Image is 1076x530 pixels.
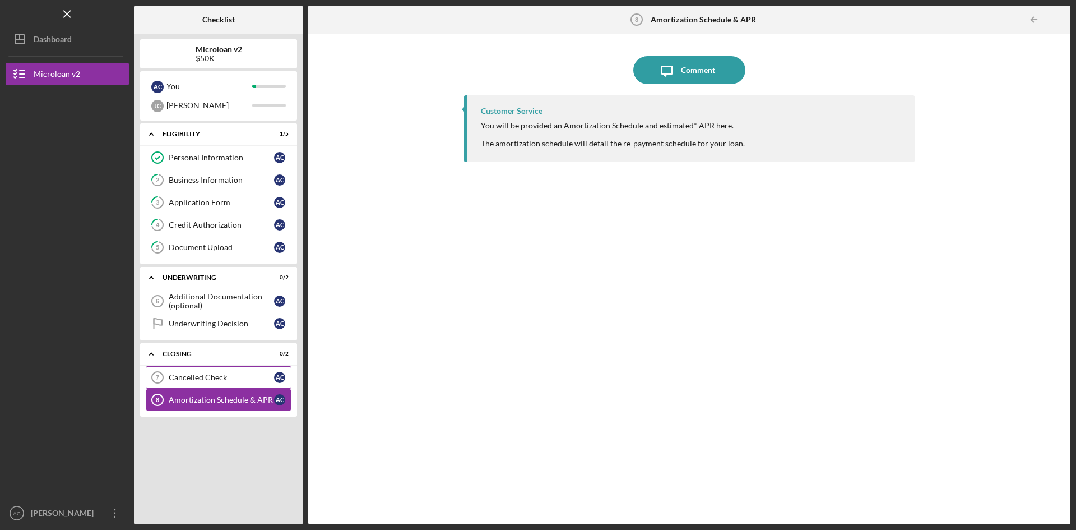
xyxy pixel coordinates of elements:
[151,81,164,93] div: A C
[6,28,129,50] button: Dashboard
[6,502,129,524] button: AC[PERSON_NAME]
[274,219,285,231] div: A C
[635,16,638,23] tspan: 8
[146,236,291,259] a: 5Document UploadAC
[151,100,164,112] div: J C
[481,107,542,116] div: Customer Service
[146,366,291,389] a: 7Cancelled CheckAC
[156,244,159,251] tspan: 5
[28,502,101,527] div: [PERSON_NAME]
[166,77,252,96] div: You
[274,197,285,208] div: A C
[163,351,261,357] div: Closing
[163,131,261,137] div: Eligibility
[146,191,291,214] a: 3Application FormAC
[274,318,285,329] div: A C
[274,152,285,163] div: A C
[34,28,72,53] div: Dashboard
[196,54,242,63] div: $50K
[163,274,261,281] div: Underwriting
[268,274,289,281] div: 0 / 2
[146,214,291,236] a: 4Credit AuthorizationAC
[274,372,285,383] div: A C
[146,146,291,169] a: Personal InformationAC
[146,312,291,335] a: Underwriting DecisionAC
[274,296,285,307] div: A C
[169,243,274,252] div: Document Upload
[156,222,160,229] tspan: 4
[156,177,159,184] tspan: 2
[274,394,285,405] div: A C
[268,131,289,137] div: 1 / 5
[34,63,80,88] div: Microloan v2
[146,290,291,312] a: 6Additional Documentation (optional)AC
[169,220,274,229] div: Credit Authorization
[146,389,291,411] a: 8Amortization Schedule & APRAC
[274,174,285,186] div: A C
[169,292,274,310] div: Additional Documentation (optional)
[166,96,252,115] div: [PERSON_NAME]
[156,298,159,305] tspan: 6
[633,56,745,84] button: Comment
[156,199,159,206] tspan: 3
[169,319,274,328] div: Underwriting Decision
[6,63,129,85] button: Microloan v2
[196,45,242,54] b: Microloan v2
[268,351,289,357] div: 0 / 2
[146,169,291,191] a: 2Business InformationAC
[169,176,274,185] div: Business Information
[169,153,274,162] div: Personal Information
[681,56,715,84] div: Comment
[202,15,235,24] b: Checklist
[481,139,745,148] div: The amortization schedule will detail the re-payment schedule for your loan.
[169,198,274,207] div: Application Form
[274,242,285,253] div: A C
[169,373,274,382] div: Cancelled Check
[13,510,20,517] text: AC
[481,121,745,130] div: You will be provided an Amortization Schedule and estimated* APR here.
[156,397,159,403] tspan: 8
[169,395,274,404] div: Amortization Schedule & APR
[651,15,756,24] b: Amortization Schedule & APR
[156,374,159,381] tspan: 7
